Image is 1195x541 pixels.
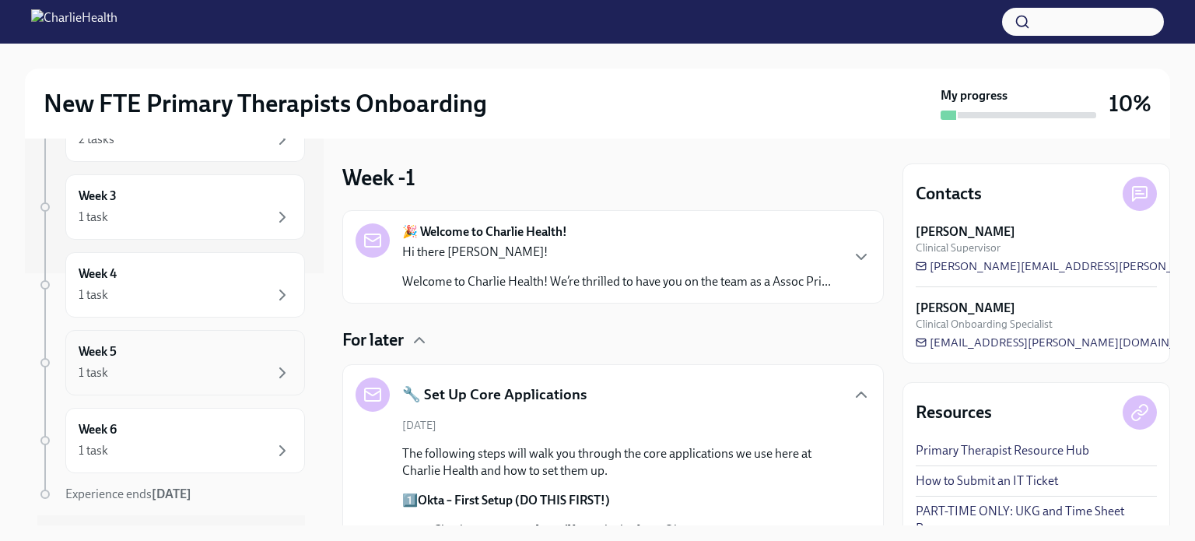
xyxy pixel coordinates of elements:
[79,286,108,304] div: 1 task
[79,188,117,205] h6: Week 3
[342,163,415,191] h3: Week -1
[916,182,982,206] h4: Contacts
[342,328,884,352] div: For later
[37,408,305,473] a: Week 61 task
[916,472,1058,490] a: How to Submit an IT Ticket
[44,88,487,119] h2: New FTE Primary Therapists Onboarding
[492,522,571,537] strong: personal email
[79,364,108,381] div: 1 task
[941,87,1008,104] strong: My progress
[152,487,191,501] strong: [DATE]
[342,328,404,352] h4: For later
[37,252,305,318] a: Week 41 task
[79,343,117,360] h6: Week 5
[79,209,108,226] div: 1 task
[916,317,1053,332] span: Clinical Onboarding Specialist
[402,445,846,480] p: The following steps will walk you through the core applications we use here at Charlie Health and...
[37,330,305,395] a: Week 51 task
[916,300,1015,317] strong: [PERSON_NAME]
[916,401,992,424] h4: Resources
[916,442,1089,459] a: Primary Therapist Resource Hub
[31,9,117,34] img: CharlieHealth
[433,522,846,539] li: Check your for an invite from Okta.
[916,503,1157,537] a: PART-TIME ONLY: UKG and Time Sheet Resource
[402,492,846,509] p: 1️⃣
[79,442,108,459] div: 1 task
[37,174,305,240] a: Week 31 task
[402,244,831,261] p: Hi there [PERSON_NAME]!
[79,421,117,438] h6: Week 6
[402,418,436,433] span: [DATE]
[916,223,1015,241] strong: [PERSON_NAME]
[916,241,1001,255] span: Clinical Supervisor
[79,131,114,148] div: 2 tasks
[402,385,587,405] h5: 🔧 Set Up Core Applications
[79,265,117,283] h6: Week 4
[1109,90,1151,118] h3: 10%
[418,493,610,508] strong: Okta – First Setup (DO THIS FIRST!)
[65,487,191,501] span: Experience ends
[402,223,567,241] strong: 🎉 Welcome to Charlie Health!
[402,273,831,290] p: Welcome to Charlie Health! We’re thrilled to have you on the team as a Assoc Pri...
